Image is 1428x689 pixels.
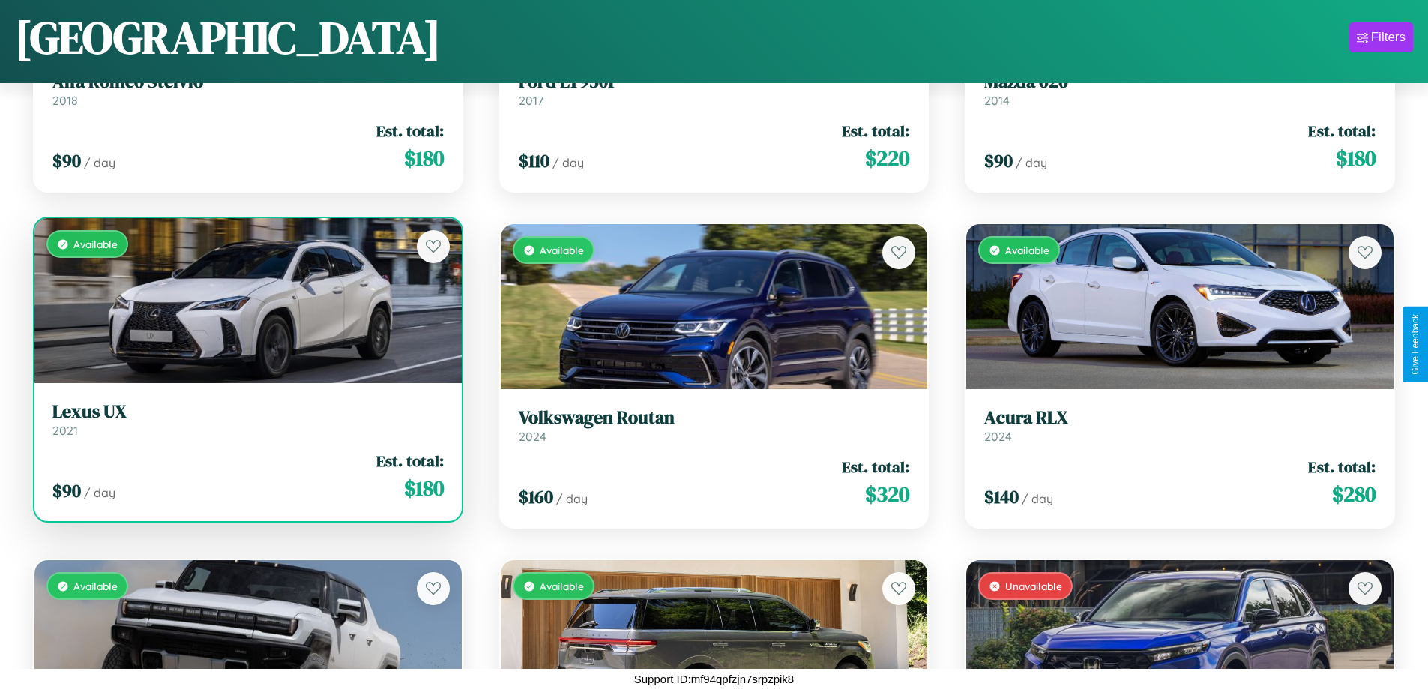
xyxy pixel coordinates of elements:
[404,143,444,173] span: $ 180
[1022,491,1053,506] span: / day
[1410,314,1421,375] div: Give Feedback
[404,473,444,503] span: $ 180
[842,456,909,478] span: Est. total:
[52,478,81,503] span: $ 90
[73,238,118,250] span: Available
[865,479,909,509] span: $ 320
[984,407,1376,444] a: Acura RLX2024
[15,7,441,68] h1: [GEOGRAPHIC_DATA]
[52,71,444,108] a: Alfa Romeo Stelvio2018
[52,93,78,108] span: 2018
[556,491,588,506] span: / day
[552,155,584,170] span: / day
[1349,22,1413,52] button: Filters
[519,71,910,108] a: Ford LT95012017
[519,484,553,509] span: $ 160
[634,669,794,689] p: Support ID: mf94qpfzjn7srpzpik8
[1336,143,1376,173] span: $ 180
[1371,30,1406,45] div: Filters
[519,429,546,444] span: 2024
[52,423,78,438] span: 2021
[52,401,444,423] h3: Lexus UX
[73,580,118,592] span: Available
[865,143,909,173] span: $ 220
[984,484,1019,509] span: $ 140
[984,407,1376,429] h3: Acura RLX
[1005,244,1049,256] span: Available
[84,485,115,500] span: / day
[376,450,444,472] span: Est. total:
[984,71,1376,108] a: Mazda 6262014
[1308,456,1376,478] span: Est. total:
[519,407,910,429] h3: Volkswagen Routan
[52,148,81,173] span: $ 90
[1016,155,1047,170] span: / day
[842,120,909,142] span: Est. total:
[540,580,584,592] span: Available
[1332,479,1376,509] span: $ 280
[519,407,910,444] a: Volkswagen Routan2024
[1308,120,1376,142] span: Est. total:
[376,120,444,142] span: Est. total:
[1005,580,1062,592] span: Unavailable
[540,244,584,256] span: Available
[519,93,543,108] span: 2017
[984,148,1013,173] span: $ 90
[984,429,1012,444] span: 2024
[52,401,444,438] a: Lexus UX2021
[519,148,549,173] span: $ 110
[84,155,115,170] span: / day
[984,93,1010,108] span: 2014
